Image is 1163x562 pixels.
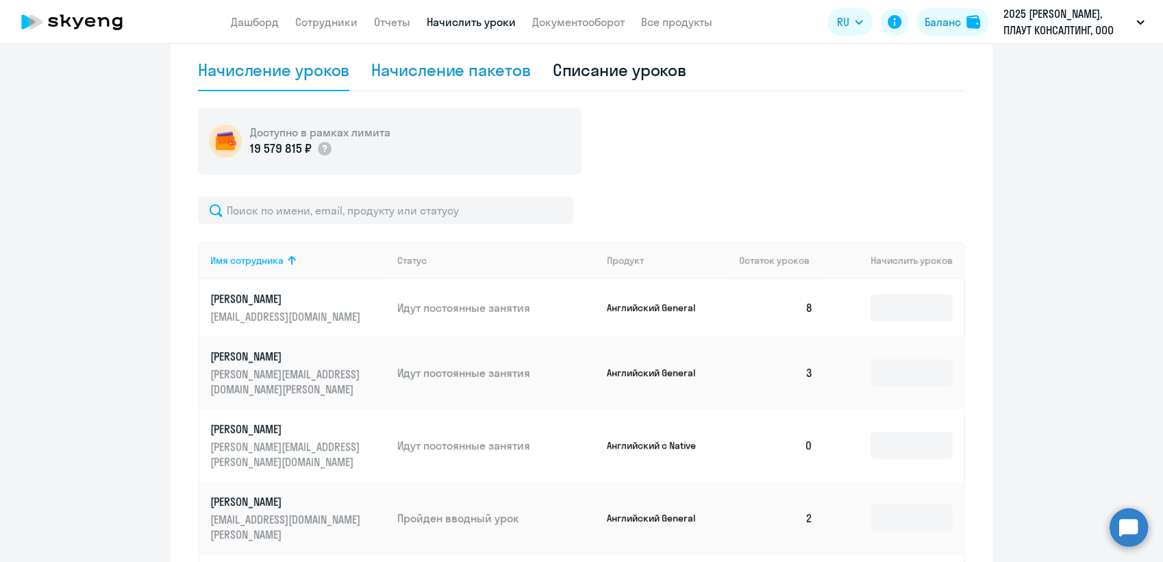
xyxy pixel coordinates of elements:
td: 8 [728,279,824,337]
a: [PERSON_NAME][PERSON_NAME][EMAIL_ADDRESS][PERSON_NAME][DOMAIN_NAME] [210,422,386,469]
p: [PERSON_NAME] [210,494,364,509]
p: [PERSON_NAME] [210,349,364,364]
input: Поиск по имени, email, продукту или статусу [198,197,573,224]
p: Пройден вводный урок [397,511,596,526]
p: [PERSON_NAME] [210,291,364,306]
p: Английский General [607,512,710,524]
a: Документооборот [532,15,625,29]
img: balance [966,15,980,29]
p: Идут постоянные занятия [397,365,596,380]
p: Идут постоянные занятия [397,300,596,315]
p: Английский с Native [607,439,710,452]
p: [PERSON_NAME][EMAIL_ADDRESS][PERSON_NAME][DOMAIN_NAME] [210,439,364,469]
div: Начисление уроков [198,59,349,81]
a: Все продукты [641,15,712,29]
a: Сотрудники [295,15,358,29]
p: Идут постоянные занятия [397,438,596,453]
td: 0 [728,409,824,482]
p: 2025 [PERSON_NAME], ПЛАУТ КОНСАЛТИНГ, ООО [1003,5,1131,38]
th: Начислить уроков [824,242,964,279]
button: Балансbalance [916,8,988,36]
p: [EMAIL_ADDRESS][DOMAIN_NAME][PERSON_NAME] [210,512,364,542]
h5: Доступно в рамках лимита [250,125,390,140]
div: Статус [397,254,427,267]
img: wallet-circle.png [209,125,242,158]
div: Списание уроков [553,59,687,81]
a: Отчеты [374,15,410,29]
p: Английский General [607,302,710,314]
td: 3 [728,337,824,409]
span: RU [837,14,849,30]
div: Продукт [607,254,729,267]
div: Остаток уроков [739,254,824,267]
div: Статус [397,254,596,267]
a: Начислить уроки [427,15,516,29]
button: RU [827,8,873,36]
p: [PERSON_NAME][EMAIL_ADDRESS][DOMAIN_NAME][PERSON_NAME] [210,367,364,397]
span: Остаток уроков [739,254,810,267]
td: 2 [728,482,824,554]
a: [PERSON_NAME][EMAIL_ADDRESS][DOMAIN_NAME] [210,291,386,324]
button: 2025 [PERSON_NAME], ПЛАУТ КОНСАЛТИНГ, ООО [997,5,1151,38]
p: [EMAIL_ADDRESS][DOMAIN_NAME] [210,309,364,324]
p: 19 579 815 ₽ [250,140,311,158]
a: Дашборд [231,15,279,29]
div: Имя сотрудника [210,254,284,267]
div: Имя сотрудника [210,254,386,267]
div: Баланс [925,14,961,30]
a: [PERSON_NAME][EMAIL_ADDRESS][DOMAIN_NAME][PERSON_NAME] [210,494,386,542]
p: Английский General [607,367,710,379]
div: Начисление пакетов [371,59,530,81]
p: [PERSON_NAME] [210,422,364,437]
a: [PERSON_NAME][PERSON_NAME][EMAIL_ADDRESS][DOMAIN_NAME][PERSON_NAME] [210,349,386,397]
div: Продукт [607,254,644,267]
